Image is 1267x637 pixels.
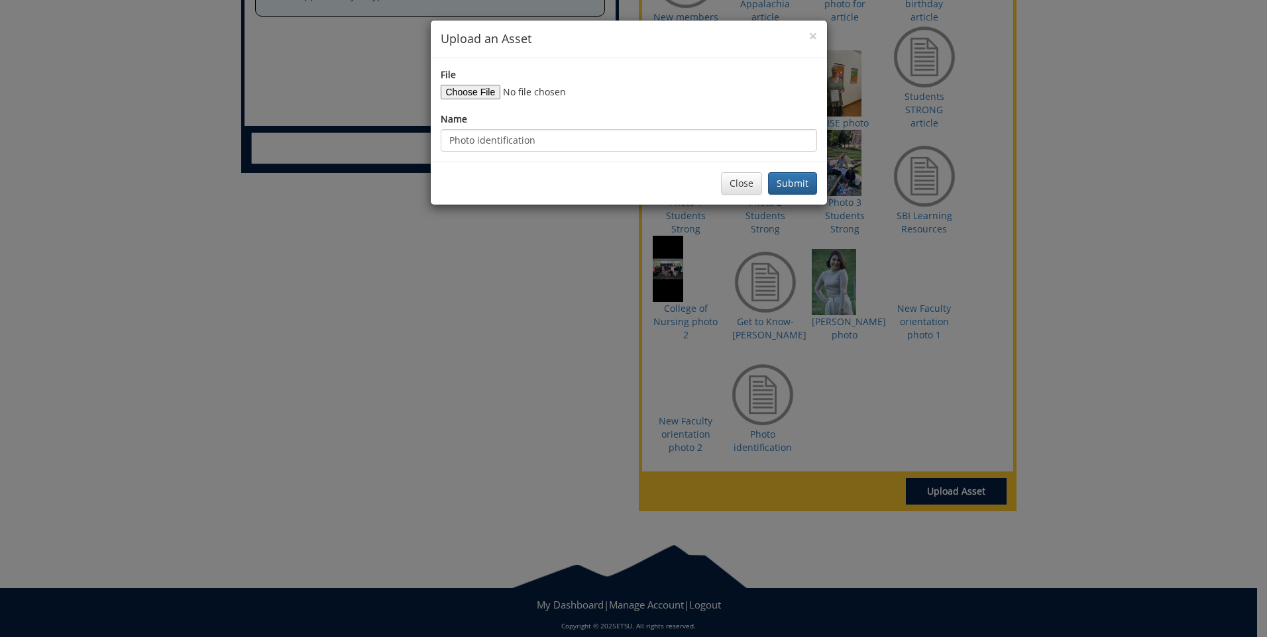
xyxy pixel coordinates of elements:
h4: Upload an Asset [441,30,817,48]
label: Name [441,113,467,126]
button: Submit [768,172,817,195]
span: × [809,26,817,45]
button: Close [721,172,762,195]
label: File [441,68,456,81]
button: Close [809,29,817,43]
